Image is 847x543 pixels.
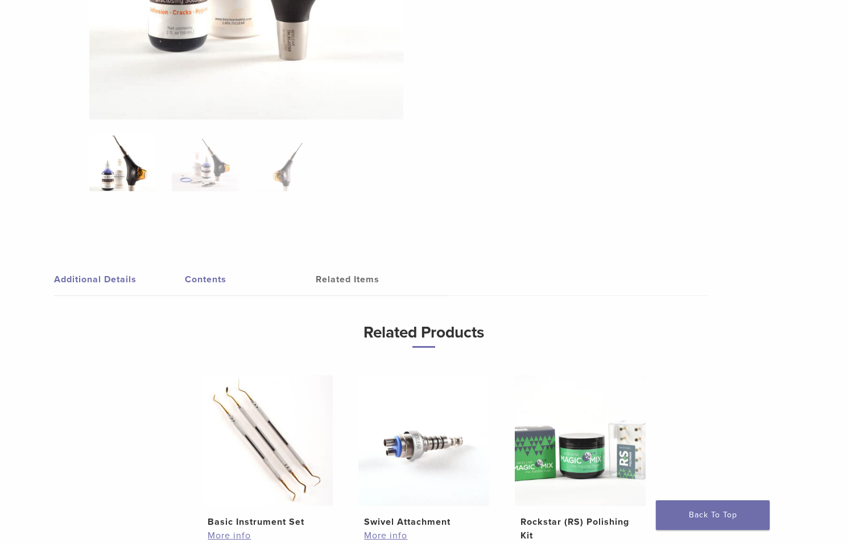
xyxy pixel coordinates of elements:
a: Back To Top [656,500,770,530]
img: Blaster Kit - Image 2 [172,134,237,191]
h2: Rockstar (RS) Polishing Kit [520,515,639,542]
a: Related Items [316,264,447,295]
img: Bioclear-Blaster-Kit-Simplified-1-e1548850725122-324x324.jpg [89,134,155,191]
a: More info [364,529,482,542]
a: Swivel AttachmentSwivel Attachment [354,375,493,529]
img: Rockstar (RS) Polishing Kit [515,375,646,506]
a: Additional Details [54,264,185,295]
a: Basic Instrument SetBasic Instrument Set [197,375,337,529]
a: Contents [185,264,316,295]
h2: Basic Instrument Set [208,515,326,529]
h3: Related Products [119,319,728,348]
img: Blaster Kit - Image 3 [255,134,320,191]
h2: Swivel Attachment [364,515,482,529]
img: Swivel Attachment [358,375,489,506]
a: Rockstar (RS) Polishing KitRockstar (RS) Polishing Kit [510,375,650,542]
a: More info [208,529,326,542]
img: Basic Instrument Set [202,375,333,506]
